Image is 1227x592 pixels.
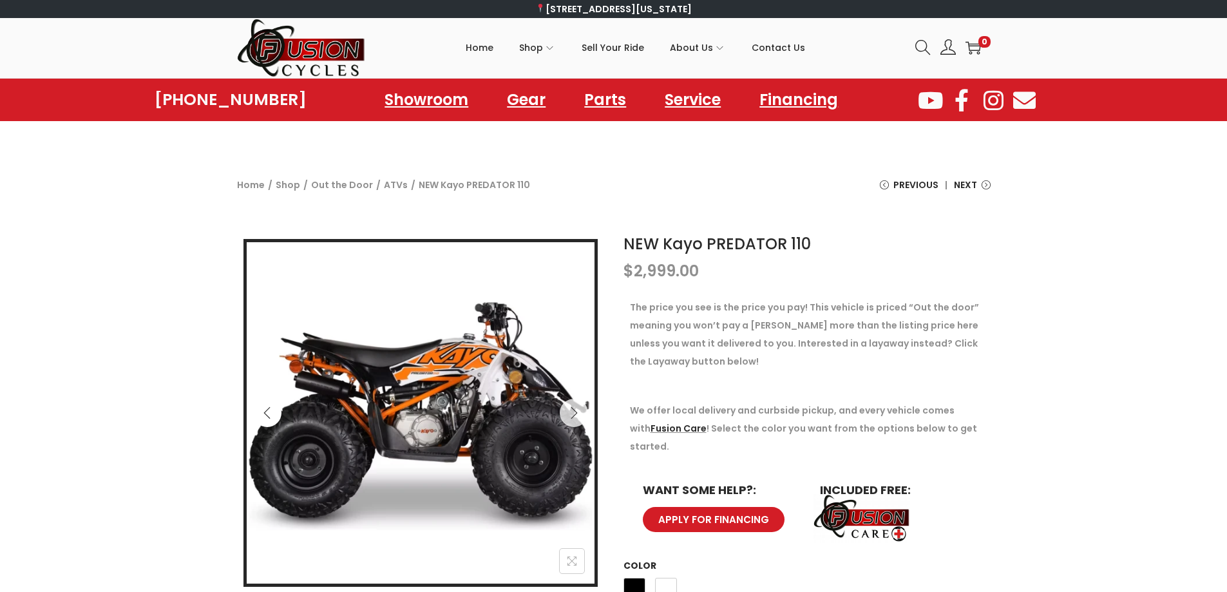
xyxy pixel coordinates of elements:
[965,40,981,55] a: 0
[237,18,366,78] img: Woostify retina logo
[237,178,265,191] a: Home
[303,176,308,194] span: /
[752,19,805,77] a: Contact Us
[630,298,984,370] p: The price you see is the price you pay! This vehicle is priced “Out the door” meaning you won’t p...
[630,401,984,455] p: We offer local delivery and curbside pickup, and every vehicle comes with ! Select the color you ...
[519,19,556,77] a: Shop
[411,176,415,194] span: /
[376,176,381,194] span: /
[752,32,805,64] span: Contact Us
[466,32,493,64] span: Home
[155,91,307,109] a: [PHONE_NUMBER]
[494,85,558,115] a: Gear
[820,484,971,496] h6: INCLUDED FREE:
[311,178,373,191] a: Out the Door
[954,176,977,194] span: Next
[247,242,594,590] img: Product image
[623,260,699,282] bdi: 2,999.00
[652,85,734,115] a: Service
[651,422,707,435] a: Fusion Care
[560,399,588,427] button: Next
[253,399,281,427] button: Previous
[643,507,785,532] a: APPLY FOR FINANCING
[366,19,906,77] nav: Primary navigation
[372,85,481,115] a: Showroom
[384,178,408,191] a: ATVs
[536,4,545,13] img: 📍
[372,85,851,115] nav: Menu
[582,32,644,64] span: Sell Your Ride
[466,19,493,77] a: Home
[571,85,639,115] a: Parts
[670,32,713,64] span: About Us
[954,176,991,204] a: Next
[268,176,272,194] span: /
[623,559,656,572] label: Color
[519,32,543,64] span: Shop
[643,484,794,496] h6: WANT SOME HELP?:
[535,3,692,15] a: [STREET_ADDRESS][US_STATE]
[670,19,726,77] a: About Us
[747,85,851,115] a: Financing
[276,178,300,191] a: Shop
[582,19,644,77] a: Sell Your Ride
[419,176,530,194] span: NEW Kayo PREDATOR 110
[623,260,634,282] span: $
[880,176,938,204] a: Previous
[658,515,769,524] span: APPLY FOR FINANCING
[893,176,938,194] span: Previous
